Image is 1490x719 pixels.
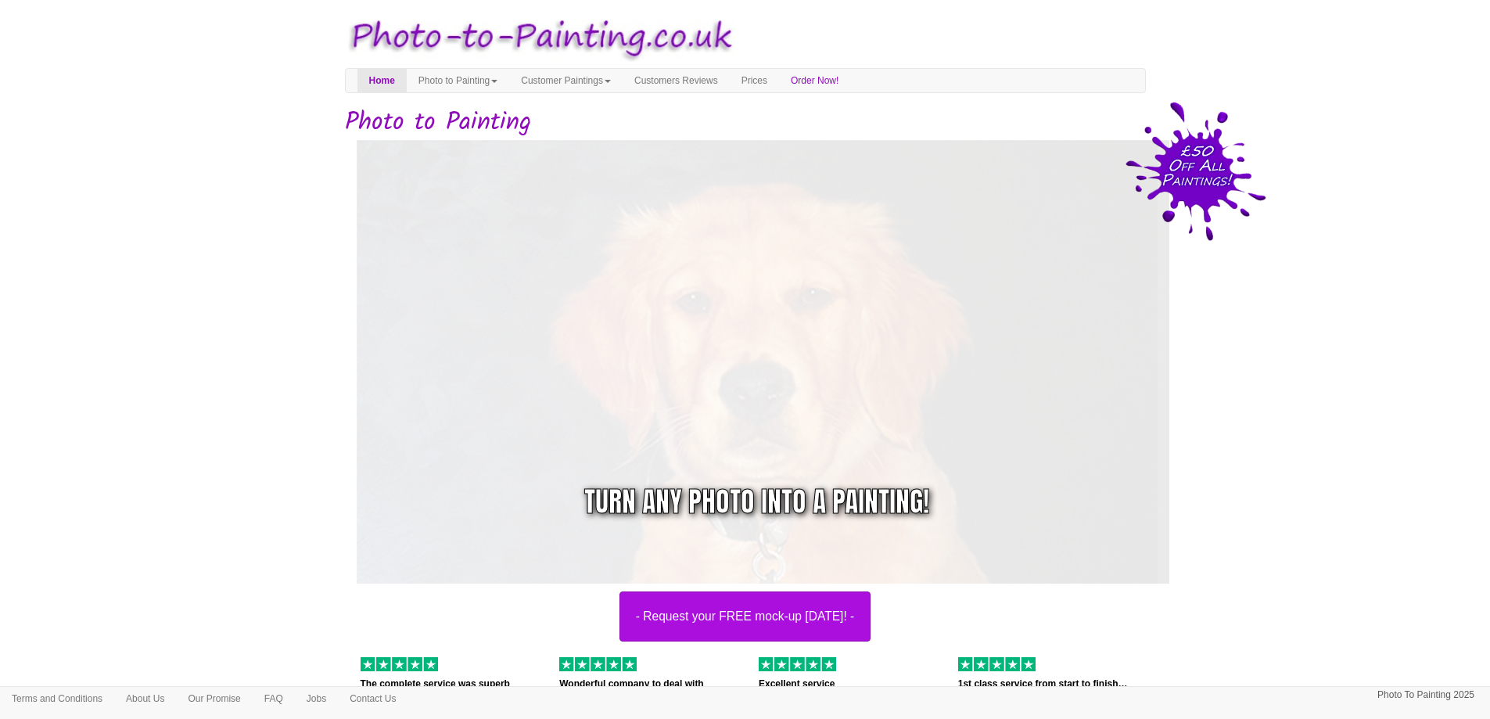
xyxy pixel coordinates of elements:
p: Excellent service [759,676,935,692]
p: The complete service was superb from… [361,676,537,709]
img: dog.jpg [357,140,1181,597]
button: - Request your FREE mock-up [DATE]! - [619,591,871,642]
p: Wonderful company to deal with [559,676,735,692]
a: Jobs [295,687,338,710]
a: Home [357,69,407,92]
img: 50 pound price drop [1126,102,1266,241]
a: Customer Paintings [509,69,623,92]
a: Photo to Painting [407,69,509,92]
h1: Photo to Painting [345,109,1146,136]
a: Customers Reviews [623,69,730,92]
a: About Us [114,687,176,710]
p: 1st class service from start to finish… [958,676,1134,692]
a: Prices [730,69,779,92]
p: Photo To Painting 2025 [1377,687,1474,703]
img: 5 of out 5 stars [958,657,1036,671]
img: Photo to Painting [337,8,738,68]
img: 5 of out 5 stars [559,657,637,671]
a: FAQ [253,687,295,710]
img: 5 of out 5 stars [759,657,836,671]
a: Order Now! [779,69,850,92]
a: - Request your FREE mock-up [DATE]! - [333,140,1158,642]
a: Contact Us [338,687,408,710]
div: Turn any photo into a painting! [584,482,929,522]
img: 5 of out 5 stars [361,657,438,671]
a: Our Promise [176,687,252,710]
